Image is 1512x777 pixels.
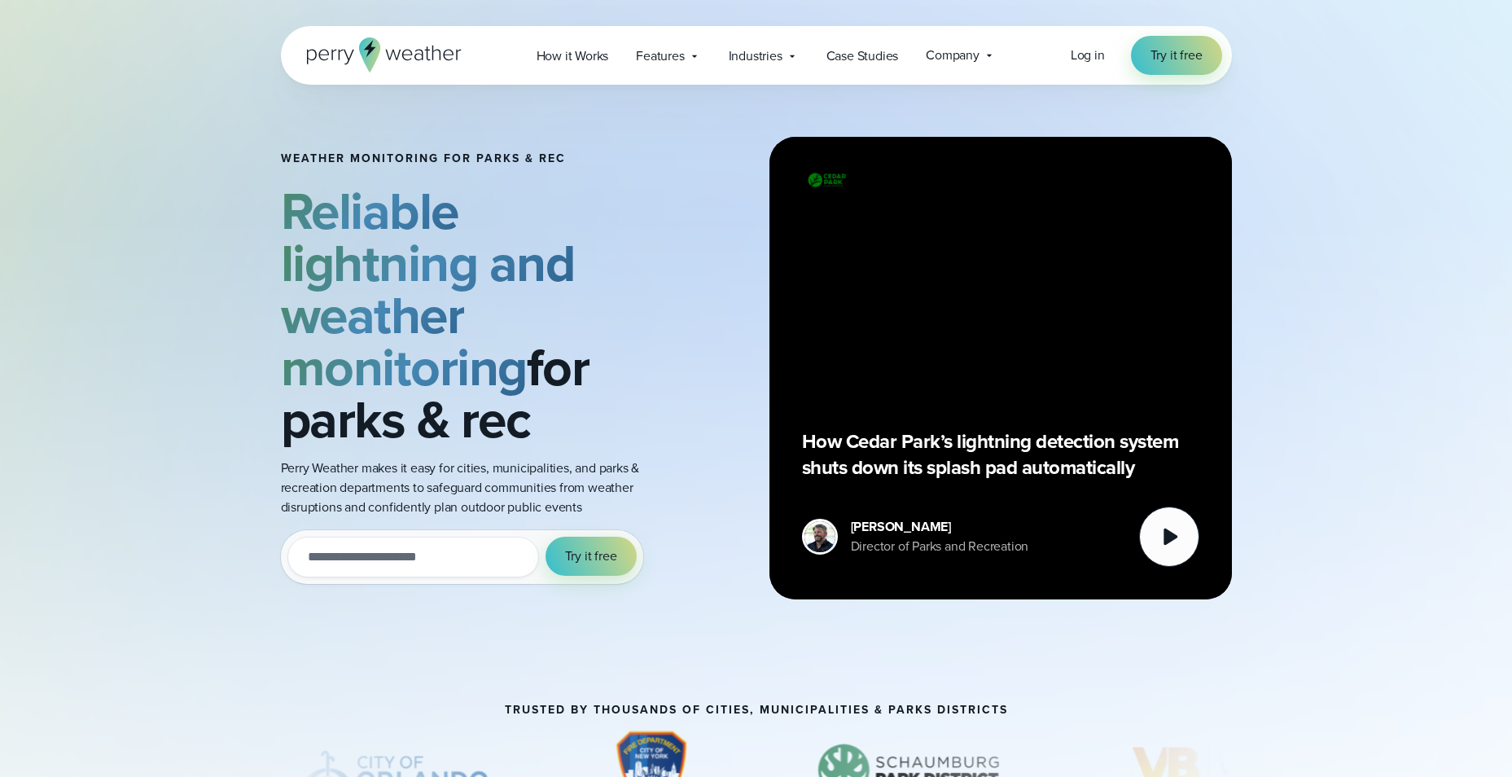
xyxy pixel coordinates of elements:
[281,173,576,406] strong: Reliable lightning and weather monitoring
[1131,36,1222,75] a: Try it free
[1071,46,1105,65] a: Log in
[546,537,637,576] button: Try it free
[281,459,662,517] p: Perry Weather makes it easy for cities, municipalities, and parks & recreation departments to saf...
[565,547,617,566] span: Try it free
[729,46,782,66] span: Industries
[802,428,1199,481] p: How Cedar Park’s lightning detection system shuts down its splash pad automatically
[281,185,662,446] h2: for parks & rec
[851,537,1029,556] div: Director of Parks and Recreation
[804,521,835,552] img: Mike DeVito
[802,169,851,191] img: City of Cedar Parks Logo
[826,46,899,66] span: Case Studies
[1071,46,1105,64] span: Log in
[523,39,623,72] a: How it Works
[1150,46,1203,65] span: Try it free
[281,152,662,165] h1: Weather Monitoring for parks & rec
[505,704,1008,717] h3: Trusted by thousands of cities, municipalities & parks districts
[926,46,980,65] span: Company
[636,46,684,66] span: Features
[537,46,609,66] span: How it Works
[813,39,913,72] a: Case Studies
[851,517,1029,537] div: [PERSON_NAME]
